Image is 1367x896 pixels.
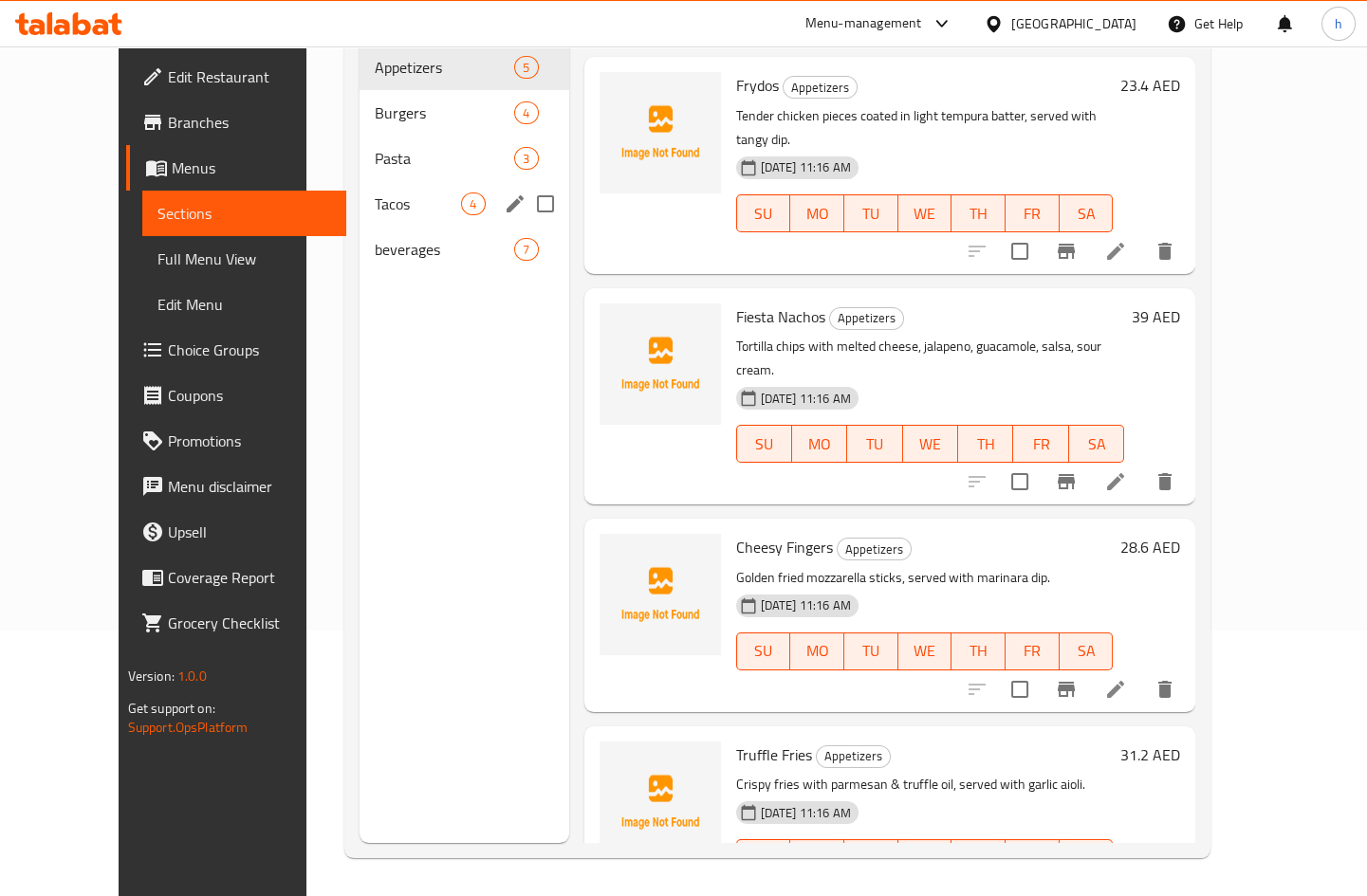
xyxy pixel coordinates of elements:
div: items [514,238,538,261]
nav: Menu sections [360,37,568,280]
span: Sections [157,202,332,225]
button: SU [736,632,791,670]
span: Menu disclaimer [168,475,332,498]
span: Fiesta Nachos [736,302,825,331]
span: Coupons [168,384,332,407]
div: Menu-management [805,12,922,35]
span: [DATE] 11:16 AM [753,804,859,822]
span: 4 [515,104,537,122]
img: Frydos [600,72,721,193]
span: SU [745,200,784,228]
button: MO [790,194,844,232]
div: items [514,56,538,79]
button: TU [844,839,898,877]
span: SU [745,430,785,458]
button: FR [1006,632,1060,670]
h6: 31.2 AED [1120,741,1180,768]
span: FR [1013,200,1052,228]
span: MO [800,430,840,458]
p: Tender chicken pieces coated in light tempura batter, served with tangy dip. [736,104,1114,152]
button: SA [1069,425,1124,463]
span: Edit Menu [157,293,332,316]
span: Appetizers [838,539,911,560]
span: Promotions [168,430,332,452]
span: TU [855,430,895,458]
div: Tacos4edit [360,181,568,227]
span: Burgers [375,101,514,124]
img: Fiesta Nachos [600,303,721,425]
span: Select to update [1000,669,1040,709]
span: Appetizers [375,56,514,79]
span: Menus [172,156,332,179]
span: 4 [462,195,484,213]
div: Appetizers [837,538,912,560]
span: h [1335,13,1342,34]
span: [DATE] 11:16 AM [753,390,859,408]
button: edit [501,190,529,218]
button: SU [736,839,791,877]
p: Crispy fries with parmesan & truffle oil, served with garlic aioli. [736,773,1114,796]
span: Tacos [375,192,461,215]
button: WE [898,839,952,877]
span: TH [959,200,998,228]
span: 3 [515,150,537,168]
a: Upsell [126,509,347,555]
a: Branches [126,100,347,145]
span: SU [745,637,784,665]
button: TU [844,194,898,232]
span: MO [798,200,837,228]
span: [DATE] 11:16 AM [753,158,859,176]
button: TU [844,632,898,670]
span: SA [1077,430,1117,458]
span: beverages [375,238,514,261]
button: WE [898,194,952,232]
div: Pasta3 [360,136,568,181]
h6: 39 AED [1132,303,1180,330]
span: SA [1067,200,1106,228]
a: Choice Groups [126,327,347,373]
span: Select to update [1000,231,1040,271]
a: Menu disclaimer [126,464,347,509]
div: items [514,101,538,124]
span: Choice Groups [168,338,332,361]
span: Pasta [375,147,514,170]
button: MO [792,425,847,463]
a: Coverage Report [126,555,347,600]
p: Golden fried mozzarella sticks, served with marinara dip. [736,566,1114,590]
span: 5 [515,59,537,77]
a: Edit menu item [1104,678,1127,701]
button: TU [847,425,902,463]
h6: 28.6 AED [1120,534,1180,560]
span: Appetizers [830,307,903,329]
button: FR [1006,194,1060,232]
div: [GEOGRAPHIC_DATA] [1011,13,1136,34]
span: Cheesy Fingers [736,533,833,561]
span: Edit Restaurant [168,65,332,88]
span: [DATE] 11:16 AM [753,596,859,614]
span: Grocery Checklist [168,612,332,634]
span: Truffle Fries [736,741,812,769]
div: beverages7 [360,227,568,272]
span: Get support on: [128,696,215,721]
span: WE [911,430,951,458]
a: Edit Restaurant [126,54,347,100]
img: Cheesy Fingers [600,534,721,655]
span: Full Menu View [157,247,332,270]
span: TU [852,637,891,665]
button: SU [736,194,791,232]
span: Upsell [168,521,332,543]
span: Frydos [736,71,779,100]
button: Branch-specific-item [1044,459,1089,504]
span: Coverage Report [168,566,332,589]
button: TH [951,839,1006,877]
button: Branch-specific-item [1044,229,1089,274]
a: Edit menu item [1104,240,1127,263]
span: 7 [515,241,537,259]
div: items [461,192,485,215]
span: WE [906,637,945,665]
span: Branches [168,111,332,134]
p: Tortilla chips with melted cheese, jalapeno, guacamole, salsa, sour cream. [736,335,1125,382]
span: Select to update [1000,462,1040,502]
span: TH [959,637,998,665]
